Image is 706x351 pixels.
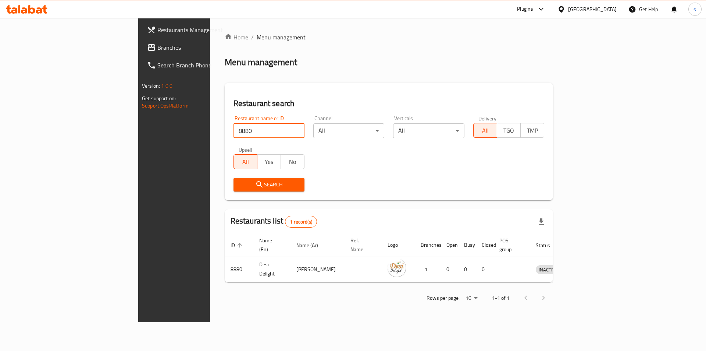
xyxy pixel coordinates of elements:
[458,256,476,282] td: 0
[693,5,696,13] span: s
[536,266,561,274] span: INACTIVE
[532,213,550,231] div: Export file
[415,234,441,256] th: Branches
[441,256,458,282] td: 0
[458,234,476,256] th: Busy
[233,154,257,169] button: All
[239,147,252,152] label: Upsell
[290,256,345,282] td: [PERSON_NAME]
[536,241,560,250] span: Status
[285,218,317,225] span: 1 record(s)
[142,101,189,110] a: Support.OpsPlatform
[492,294,510,303] p: 1-1 of 1
[161,81,172,91] span: 1.0.0
[257,33,306,42] span: Menu management
[231,215,317,228] h2: Restaurants list
[157,61,250,70] span: Search Branch Phone
[257,154,281,169] button: Yes
[233,98,544,109] h2: Restaurant search
[478,116,497,121] label: Delivery
[415,256,441,282] td: 1
[296,241,328,250] span: Name (Ar)
[499,236,521,254] span: POS group
[313,123,384,138] div: All
[497,123,521,138] button: TGO
[259,236,282,254] span: Name (En)
[231,241,245,250] span: ID
[463,293,480,304] div: Rows per page:
[142,81,160,91] span: Version:
[568,5,617,13] div: [GEOGRAPHIC_DATA]
[473,123,497,138] button: All
[350,236,373,254] span: Ref. Name
[427,294,460,303] p: Rows per page:
[441,234,458,256] th: Open
[141,56,256,74] a: Search Branch Phone
[253,256,290,282] td: Desi Delight
[281,154,304,169] button: No
[524,125,541,136] span: TMP
[393,123,464,138] div: All
[157,25,250,34] span: Restaurants Management
[476,256,493,282] td: 0
[477,125,494,136] span: All
[157,43,250,52] span: Branches
[225,33,553,42] nav: breadcrumb
[382,234,415,256] th: Logo
[237,157,254,167] span: All
[500,125,518,136] span: TGO
[142,94,176,103] span: Get support on:
[233,178,304,192] button: Search
[233,123,304,138] input: Search for restaurant name or ID..
[141,21,256,39] a: Restaurants Management
[225,234,595,282] table: enhanced table
[520,123,544,138] button: TMP
[260,157,278,167] span: Yes
[476,234,493,256] th: Closed
[141,39,256,56] a: Branches
[239,180,299,189] span: Search
[225,56,297,68] h2: Menu management
[517,5,533,14] div: Plugins
[388,259,406,277] img: Desi Delight
[284,157,302,167] span: No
